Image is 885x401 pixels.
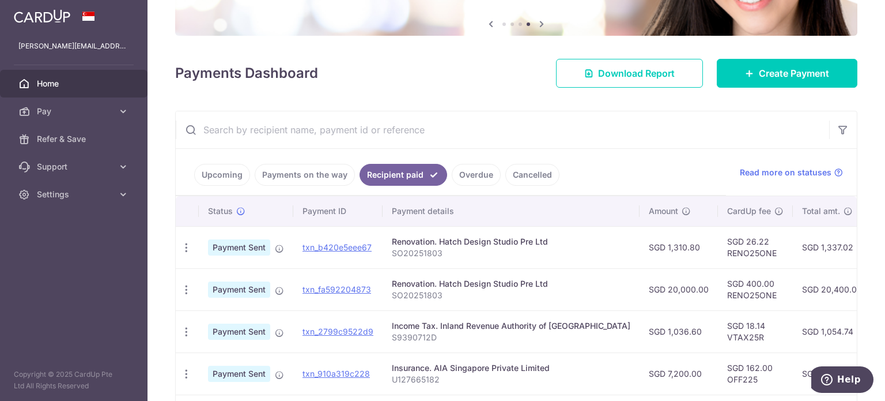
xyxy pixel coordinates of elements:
[452,164,501,186] a: Overdue
[360,164,447,186] a: Recipient paid
[640,226,718,268] td: SGD 1,310.80
[208,324,270,340] span: Payment Sent
[718,226,793,268] td: SGD 26.22 RENO25ONE
[793,353,871,395] td: SGD 7,362.00
[727,205,771,217] span: CardUp fee
[175,63,318,84] h4: Payments Dashboard
[802,205,840,217] span: Total amt.
[640,268,718,310] td: SGD 20,000.00
[302,327,373,336] a: txn_2799c9522d9
[740,167,843,178] a: Read more on statuses
[208,282,270,298] span: Payment Sent
[392,362,630,374] div: Insurance. AIA Singapore Private Limited
[793,226,871,268] td: SGD 1,337.02
[302,242,372,252] a: txn_b420e5eee67
[37,78,113,89] span: Home
[37,133,113,145] span: Refer & Save
[18,40,129,52] p: [PERSON_NAME][EMAIL_ADDRESS][DOMAIN_NAME]
[640,310,718,353] td: SGD 1,036.60
[392,290,630,301] p: SO20251803
[392,278,630,290] div: Renovation. Hatch Design Studio Pre Ltd
[505,164,559,186] a: Cancelled
[392,248,630,259] p: SO20251803
[302,284,371,294] a: txn_fa592204873
[293,196,383,226] th: Payment ID
[383,196,640,226] th: Payment details
[302,369,370,378] a: txn_910a319c228
[194,164,250,186] a: Upcoming
[718,310,793,353] td: SGD 18.14 VTAX25R
[717,59,857,88] a: Create Payment
[392,236,630,248] div: Renovation. Hatch Design Studio Pre Ltd
[208,239,270,256] span: Payment Sent
[811,366,873,395] iframe: Opens a widget where you can find more information
[649,205,678,217] span: Amount
[793,310,871,353] td: SGD 1,054.74
[392,374,630,385] p: U127665182
[37,189,113,200] span: Settings
[598,66,675,80] span: Download Report
[718,353,793,395] td: SGD 162.00 OFF225
[37,106,113,117] span: Pay
[176,111,829,148] input: Search by recipient name, payment id or reference
[740,167,831,178] span: Read more on statuses
[37,161,113,173] span: Support
[255,164,355,186] a: Payments on the way
[208,205,233,217] span: Status
[793,268,871,310] td: SGD 20,400.00
[208,366,270,382] span: Payment Sent
[14,9,70,23] img: CardUp
[556,59,703,88] a: Download Report
[640,353,718,395] td: SGD 7,200.00
[392,332,630,343] p: S9390712D
[392,320,630,332] div: Income Tax. Inland Revenue Authority of [GEOGRAPHIC_DATA]
[718,268,793,310] td: SGD 400.00 RENO25ONE
[759,66,829,80] span: Create Payment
